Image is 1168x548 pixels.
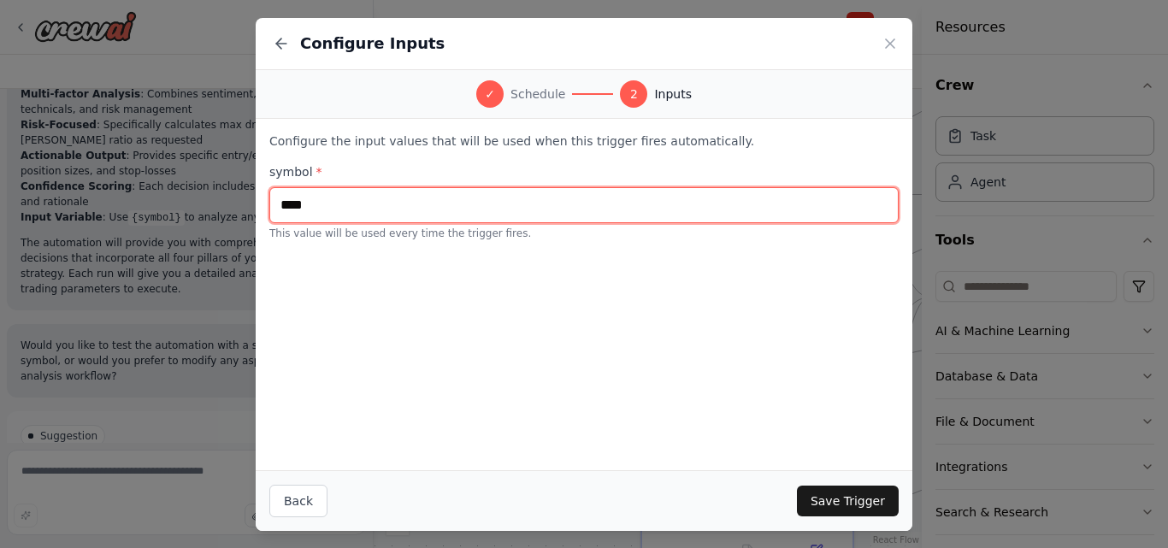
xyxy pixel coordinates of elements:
div: 2 [620,80,647,108]
label: symbol [269,163,899,180]
div: ✓ [476,80,504,108]
button: Back [269,485,327,517]
p: This value will be used every time the trigger fires. [269,227,899,240]
button: Save Trigger [797,486,899,516]
p: Configure the input values that will be used when this trigger fires automatically. [269,133,899,150]
span: Schedule [510,85,565,103]
span: Inputs [654,85,692,103]
h2: Configure Inputs [300,32,445,56]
